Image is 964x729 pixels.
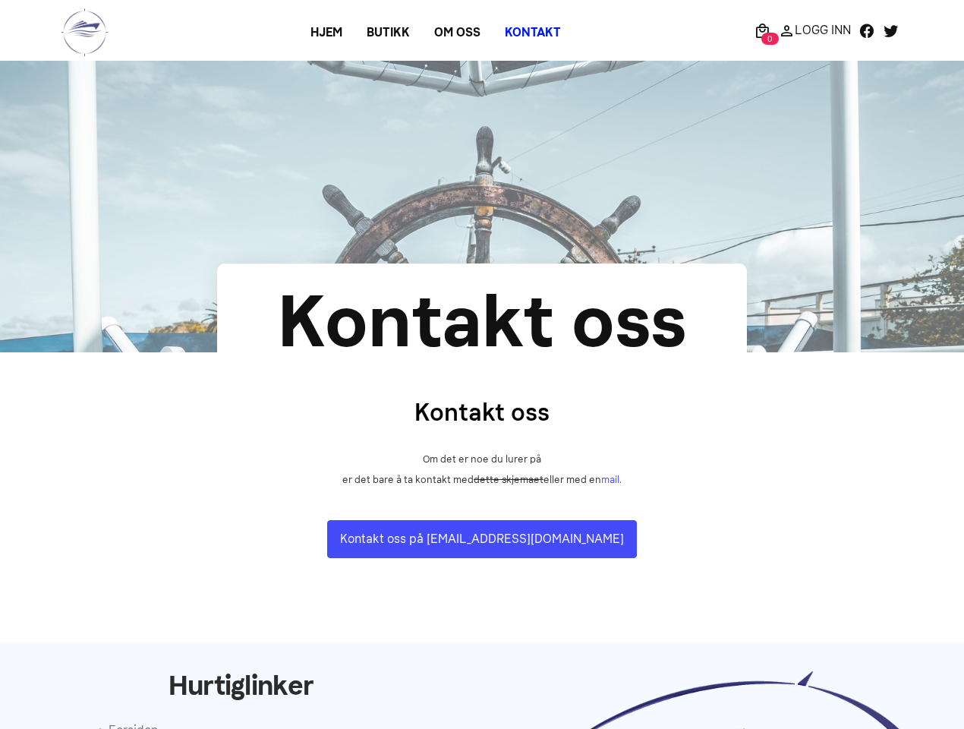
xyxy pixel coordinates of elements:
[474,474,543,485] s: dette skjemaet
[61,8,109,57] img: logo
[422,19,493,46] a: Om oss
[298,19,354,46] a: Hjem
[354,19,422,46] a: Butikk
[266,267,698,377] div: Kontakt oss
[61,449,903,502] p: Om det er noe du lurer på er det bare å ta kontakt med eller med en
[774,21,855,39] a: Logg Inn
[761,33,779,45] span: 0
[61,394,903,431] h2: Kontakt oss
[493,19,573,46] a: Kontakt
[601,474,622,485] a: mail.
[327,520,637,558] a: Kontakt oss på [EMAIL_ADDRESS][DOMAIN_NAME]
[750,21,774,39] a: 0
